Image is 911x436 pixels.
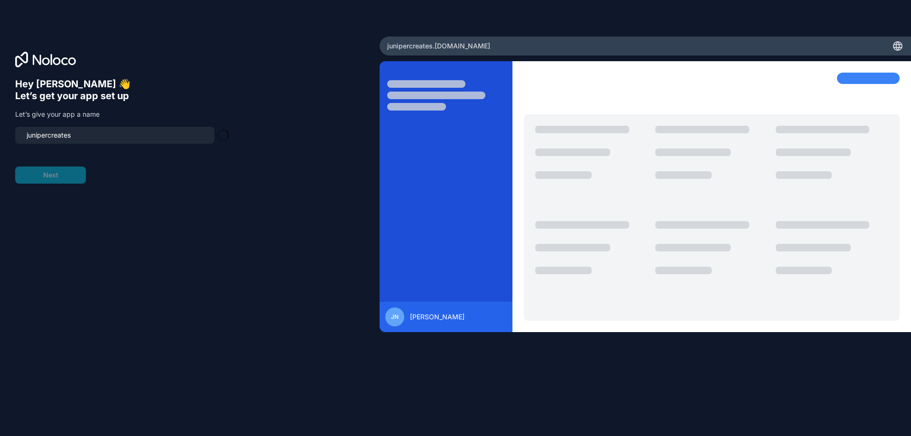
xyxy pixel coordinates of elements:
[15,78,228,90] h6: Hey [PERSON_NAME] 👋
[410,312,465,322] span: [PERSON_NAME]
[15,110,228,119] p: Let’s give your app a name
[15,90,228,102] h6: Let’s get your app set up
[387,41,490,51] span: junipercreates .[DOMAIN_NAME]
[21,129,209,142] input: my-team
[391,313,399,321] span: JN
